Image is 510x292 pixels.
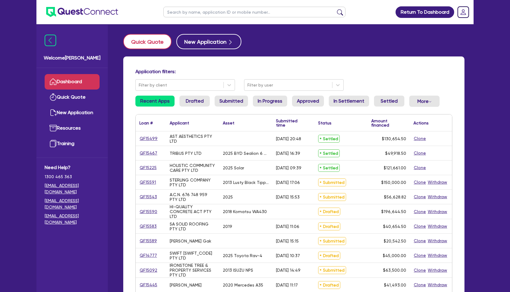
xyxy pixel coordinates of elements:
[170,192,216,202] div: A.C.N. 676 748 959 PTY LTD
[45,213,100,226] a: [EMAIL_ADDRESS][DOMAIN_NAME]
[45,136,100,151] a: Training
[170,263,216,277] div: IRONSTONE TREE & PROPERTY SERVICES PTY LTD
[170,178,216,187] div: STERLING COMPANY PTY LTD
[44,54,100,62] span: Welcome [PERSON_NAME]
[170,151,202,156] div: TRIBUS PTY LTD
[329,96,369,107] a: In Settlement
[49,93,57,101] img: quick-quote
[223,253,262,258] div: 2025 Toyota Rav-4
[276,239,299,243] div: [DATE] 15:15
[170,239,211,243] div: [PERSON_NAME] Gak
[170,121,189,125] div: Applicant
[170,163,216,173] div: HOLISTIC COMMUNITY CARE PTY LTD
[427,223,447,230] button: Withdraw
[276,268,301,273] div: [DATE] 14:49
[384,195,406,199] span: $56,628.82
[427,237,447,244] button: Withdraw
[292,96,324,107] a: Approved
[318,222,340,230] span: Drafted
[413,223,426,230] button: Clone
[223,180,269,185] div: 2013 Lusty Black Tipper A & B
[318,149,340,157] span: Settled
[170,222,216,231] div: SA SOLID ROOFING PTY LTD
[385,151,406,156] span: $49,918.50
[413,179,426,186] button: Clone
[413,237,426,244] button: Clone
[139,237,157,244] a: QF15589
[413,121,429,125] div: Actions
[413,135,426,142] button: Clone
[49,140,57,147] img: training
[45,198,100,210] a: [EMAIL_ADDRESS][DOMAIN_NAME]
[223,151,269,156] div: 2025 BYD Sealion 6 Premium
[413,164,426,171] button: Clone
[427,179,447,186] button: Withdraw
[139,281,158,288] a: QF15445
[223,268,253,273] div: 2013 ISUZU NPS
[45,74,100,90] a: Dashboard
[427,267,447,274] button: Withdraw
[384,239,406,243] span: $20,542.50
[413,150,426,157] button: Clone
[163,7,345,17] input: Search by name, application ID or mobile number...
[139,267,158,274] a: QF15092
[276,151,300,156] div: [DATE] 16:39
[45,105,100,121] a: New Application
[135,96,175,107] a: Recent Apps
[45,90,100,105] a: Quick Quote
[139,135,158,142] a: QF15499
[223,165,244,170] div: 2025 Solar
[383,253,406,258] span: $45,000.00
[427,281,447,288] button: Withdraw
[427,252,447,259] button: Withdraw
[318,281,340,289] span: Drafted
[384,283,406,287] span: $41,493.00
[223,121,234,125] div: Asset
[45,174,100,180] span: 1300 465 363
[223,209,267,214] div: 2018 Komatsu WA430
[170,283,202,287] div: [PERSON_NAME]
[318,164,340,172] span: Settled
[276,195,300,199] div: [DATE] 15:53
[318,208,340,216] span: Drafted
[318,252,340,260] span: Drafted
[139,121,153,125] div: Loan #
[135,69,452,74] h4: Application filters:
[215,96,248,107] a: Submitted
[49,124,57,132] img: resources
[139,193,157,200] a: QF15543
[139,252,157,259] a: QF14777
[170,251,216,260] div: SWIFT [SWIFT_CODE] PTY LTD
[381,180,406,185] span: $150,000.00
[413,193,426,200] button: Clone
[123,34,176,49] a: Quick Quote
[45,164,100,171] span: Need Help?
[409,96,440,107] button: Dropdown toggle
[382,136,406,141] span: $130,654.50
[170,134,216,144] div: AST AESTHETICS PTY LTD
[318,266,346,274] span: Submitted
[139,223,157,230] a: QF15583
[170,204,216,219] div: HI-QUALITY CONCRETE ACT PTY LTD
[49,109,57,116] img: new-application
[384,165,406,170] span: $121,661.00
[383,224,406,229] span: $40,654.50
[139,164,157,171] a: QF15225
[413,281,426,288] button: Clone
[374,96,404,107] a: Settled
[413,208,426,215] button: Clone
[318,193,346,201] span: Submitted
[371,119,406,127] div: Amount financed
[413,267,426,274] button: Clone
[45,182,100,195] a: [EMAIL_ADDRESS][DOMAIN_NAME]
[413,252,426,259] button: Clone
[123,34,172,49] button: Quick Quote
[139,150,158,157] a: QF15467
[46,7,118,17] img: quest-connect-logo-blue
[253,96,287,107] a: In Progress
[396,6,454,18] a: Return To Dashboard
[318,178,346,186] span: Submitted
[276,253,300,258] div: [DATE] 10:37
[223,224,232,229] div: 2019
[176,34,241,49] button: New Application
